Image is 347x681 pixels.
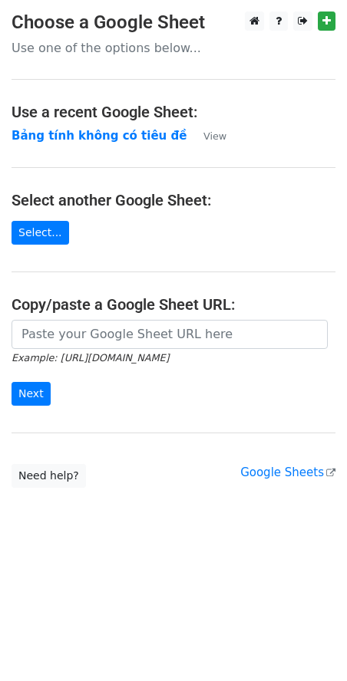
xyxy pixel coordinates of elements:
a: Bảng tính không có tiêu đề [12,129,187,143]
a: Need help? [12,464,86,488]
h4: Copy/paste a Google Sheet URL: [12,295,335,314]
small: Example: [URL][DOMAIN_NAME] [12,352,169,364]
h4: Use a recent Google Sheet: [12,103,335,121]
a: Google Sheets [240,466,335,479]
h3: Choose a Google Sheet [12,12,335,34]
h4: Select another Google Sheet: [12,191,335,209]
input: Paste your Google Sheet URL here [12,320,328,349]
p: Use one of the options below... [12,40,335,56]
small: View [203,130,226,142]
a: View [188,129,226,143]
a: Select... [12,221,69,245]
input: Next [12,382,51,406]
